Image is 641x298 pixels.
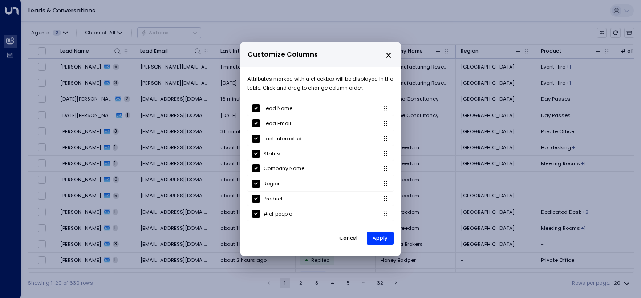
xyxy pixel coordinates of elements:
p: Region [264,179,281,188]
button: Apply [367,232,394,245]
p: Lead Name [264,104,292,113]
button: close [385,51,393,59]
p: Last Interacted [264,134,302,143]
p: Status [264,149,280,158]
p: Company Name [264,164,304,173]
p: Product [264,194,283,203]
p: Attributes marked with a checkbox will be displayed in the table. Click and drag to change column... [247,74,394,92]
p: Lead Email [264,119,291,128]
span: Customize Columns [247,49,318,60]
button: Cancel [333,231,364,245]
p: # of people [264,209,292,218]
